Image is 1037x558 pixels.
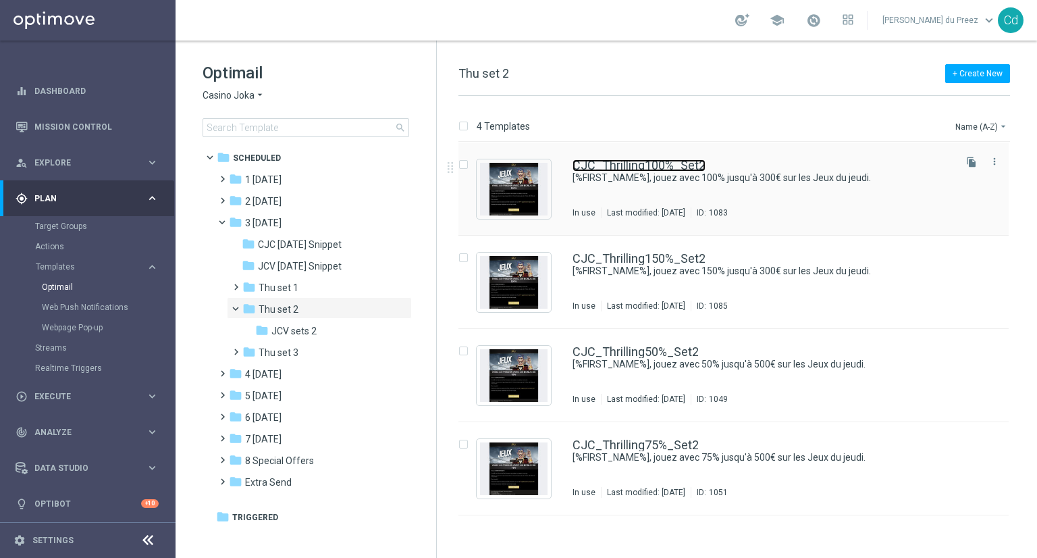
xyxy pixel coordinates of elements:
a: Realtime Triggers [35,363,140,374]
i: folder [229,410,242,424]
a: Mission Control [34,109,159,145]
a: Actions [35,241,140,252]
i: keyboard_arrow_right [146,192,159,205]
div: Explore [16,157,146,169]
i: folder [229,367,242,380]
i: file_copy [966,157,977,168]
div: Last modified: [DATE] [602,301,691,311]
div: Last modified: [DATE] [602,487,691,498]
span: Thu set 2 [259,303,298,315]
div: ID: [691,301,728,311]
div: In use [573,394,595,405]
span: JCV sets 2 [271,325,317,337]
span: Casino Joka [203,89,255,102]
div: Press SPACE to select this row. [445,329,1034,422]
div: In use [573,207,595,218]
a: CJC_Thrilling100%_Set2 [573,159,706,172]
i: folder [217,151,230,164]
div: Templates [35,257,174,338]
i: folder [229,432,242,445]
i: keyboard_arrow_right [146,156,159,169]
i: folder [242,259,255,272]
span: JCV Thursday Snippet [258,260,342,272]
span: 6 Sunday [245,411,282,424]
div: Execute [16,390,146,403]
div: Target Groups [35,216,174,236]
div: Web Push Notifications [42,297,174,318]
span: Explore [34,159,146,167]
p: 4 Templates [477,120,530,132]
div: Streams [35,338,174,358]
div: Webpage Pop-up [42,318,174,338]
div: Templates [36,263,146,271]
span: Scheduled [233,152,281,164]
i: equalizer [16,85,28,97]
span: 2 Wednesday [245,195,282,207]
i: folder [242,302,256,315]
i: keyboard_arrow_right [146,390,159,403]
span: Thu set 1 [259,282,298,294]
a: [%FIRST_NAME%], jouez avec 100% jusqu'à 300€ sur les Jeux du jeudi. [573,172,921,184]
div: In use [573,487,595,498]
div: 1083 [709,207,728,218]
button: gps_fixed Plan keyboard_arrow_right [15,193,159,204]
a: Streams [35,343,140,353]
button: lightbulb Optibot +10 [15,499,159,509]
span: 1 Tuesday [245,174,282,186]
span: school [770,13,785,28]
div: [%FIRST_NAME%], jouez avec 50% jusqu'à 500€ sur les Jeux du jeudi. [573,358,952,371]
span: Templates [36,263,132,271]
img: 1085.jpeg [480,256,548,309]
button: + Create New [945,64,1010,83]
button: person_search Explore keyboard_arrow_right [15,157,159,168]
a: Optibot [34,486,141,522]
div: 1049 [709,394,728,405]
i: arrow_drop_down [255,89,265,102]
i: folder [216,510,230,524]
button: Name (A-Z)arrow_drop_down [954,118,1010,134]
button: Casino Joka arrow_drop_down [203,89,265,102]
a: Webpage Pop-up [42,322,140,333]
i: folder [242,280,256,294]
div: Mission Control [15,122,159,132]
div: Optibot [16,486,159,522]
button: track_changes Analyze keyboard_arrow_right [15,427,159,438]
span: 8 Special Offers [245,455,314,467]
i: folder [229,388,242,402]
div: +10 [141,499,159,508]
button: more_vert [988,153,1001,170]
div: Plan [16,193,146,205]
div: Realtime Triggers [35,358,174,378]
div: ID: [691,207,728,218]
a: CJC_Thrilling150%_Set2 [573,253,706,265]
h1: Optimail [203,62,409,84]
span: 5 Saturday [245,390,282,402]
i: gps_fixed [16,193,28,205]
i: play_circle_outline [16,390,28,403]
a: [%FIRST_NAME%], jouez avec 75% jusqu'à 500€ sur les Jeux du jeudi. [573,451,921,464]
a: Settings [32,536,74,544]
i: more_vert [989,156,1000,167]
div: Dashboard [16,73,159,109]
i: folder [229,194,242,207]
a: CJC_Thrilling50%_Set2 [573,346,699,358]
div: Press SPACE to select this row. [445,143,1034,236]
div: Last modified: [DATE] [602,207,691,218]
button: play_circle_outline Execute keyboard_arrow_right [15,391,159,402]
span: Data Studio [34,464,146,472]
span: Triggered [232,511,278,524]
a: Target Groups [35,221,140,232]
img: 1049.jpeg [480,349,548,402]
div: Actions [35,236,174,257]
div: In use [573,301,595,311]
button: Data Studio keyboard_arrow_right [15,463,159,474]
div: Templates keyboard_arrow_right [35,261,159,272]
span: search [395,122,406,133]
div: [%FIRST_NAME%], jouez avec 100% jusqu'à 300€ sur les Jeux du jeudi. [573,172,952,184]
span: CJC Thursday Snippet [258,238,342,251]
a: [PERSON_NAME] du Preezkeyboard_arrow_down [881,10,998,30]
